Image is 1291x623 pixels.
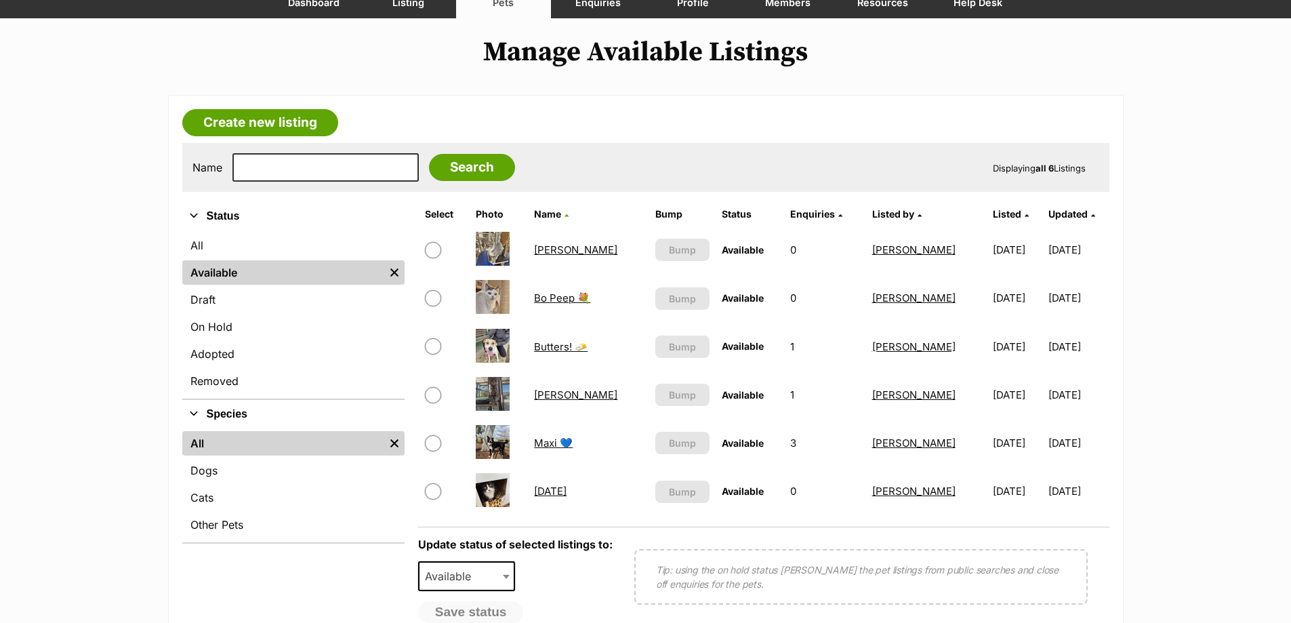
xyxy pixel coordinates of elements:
td: [DATE] [987,468,1047,515]
span: Listed [993,208,1021,220]
a: Bo Peep 💐 [534,292,590,304]
td: 1 [785,323,865,370]
button: Bump [655,384,710,406]
a: Enquiries [790,208,842,220]
span: Available [722,340,764,352]
td: 0 [785,468,865,515]
td: [DATE] [987,371,1047,418]
a: Adopted [182,342,405,366]
td: [DATE] [1048,468,1108,515]
a: All [182,233,405,258]
td: [DATE] [1048,226,1108,273]
button: Bump [655,481,710,503]
td: [DATE] [1048,275,1108,321]
a: [PERSON_NAME] [534,243,617,256]
span: Bump [669,243,696,257]
span: translation missing: en.admin.listings.index.attributes.enquiries [790,208,835,220]
a: Butters! 🧈 [534,340,588,353]
button: Bump [655,432,710,454]
td: [DATE] [987,275,1047,321]
span: Available [722,437,764,449]
a: All [182,431,384,456]
a: Cats [182,485,405,510]
a: Name [534,208,569,220]
span: Bump [669,292,696,306]
span: Available [722,244,764,256]
span: Bump [669,436,696,450]
a: [PERSON_NAME] [872,437,956,449]
label: Update status of selected listings to: [418,538,613,551]
a: Other Pets [182,513,405,537]
span: Name [534,208,561,220]
span: Available [722,389,764,401]
a: Listed [993,208,1029,220]
a: [PERSON_NAME] [872,340,956,353]
a: Maxi 💙 [534,437,573,449]
td: [DATE] [1048,420,1108,466]
span: Listed by [872,208,914,220]
td: 0 [785,226,865,273]
th: Photo [470,203,527,225]
a: Remove filter [384,431,405,456]
a: [PERSON_NAME] [872,243,956,256]
span: Bump [669,340,696,354]
a: Remove filter [384,260,405,285]
td: 1 [785,371,865,418]
td: 3 [785,420,865,466]
a: Available [182,260,384,285]
td: [DATE] [987,420,1047,466]
td: [DATE] [987,226,1047,273]
td: [DATE] [1048,371,1108,418]
button: Species [182,405,405,423]
a: Listed by [872,208,922,220]
span: Updated [1048,208,1088,220]
button: Save status [418,601,524,623]
span: Available [418,561,516,591]
button: Bump [655,287,710,310]
th: Select [419,203,470,225]
a: [PERSON_NAME] [872,388,956,401]
a: [PERSON_NAME] [872,485,956,498]
td: [DATE] [1048,323,1108,370]
th: Bump [650,203,716,225]
span: Available [419,567,485,586]
a: [PERSON_NAME] [534,388,617,401]
button: Bump [655,336,710,358]
span: Bump [669,485,696,499]
span: Bump [669,388,696,402]
a: On Hold [182,315,405,339]
a: Create new listing [182,109,338,136]
div: Species [182,428,405,542]
strong: all 6 [1036,163,1054,174]
div: Status [182,230,405,399]
button: Bump [655,239,710,261]
th: Status [716,203,783,225]
span: Available [722,485,764,497]
label: Name [192,161,222,174]
span: Available [722,292,764,304]
a: [DATE] [534,485,567,498]
button: Status [182,207,405,225]
a: Draft [182,287,405,312]
span: Displaying Listings [993,163,1086,174]
td: [DATE] [987,323,1047,370]
td: 0 [785,275,865,321]
p: Tip: using the on hold status [PERSON_NAME] the pet listings from public searches and close off e... [656,563,1066,591]
input: Search [429,154,515,181]
a: Updated [1048,208,1095,220]
a: Dogs [182,458,405,483]
a: [PERSON_NAME] [872,292,956,304]
a: Removed [182,369,405,393]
